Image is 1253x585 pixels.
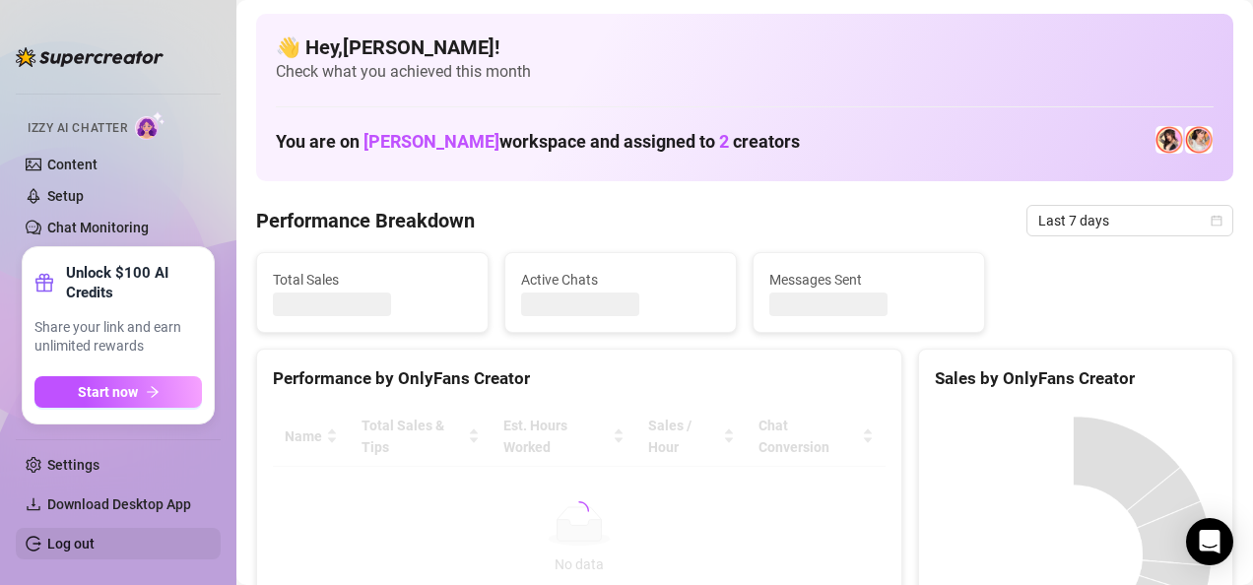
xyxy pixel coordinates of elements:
[16,47,164,67] img: logo-BBDzfeDw.svg
[47,457,99,473] a: Settings
[769,269,968,291] span: Messages Sent
[276,33,1214,61] h4: 👋 Hey, [PERSON_NAME] !
[146,385,160,399] span: arrow-right
[719,131,729,152] span: 2
[34,273,54,292] span: gift
[276,131,800,153] h1: You are on workspace and assigned to creators
[34,318,202,357] span: Share your link and earn unlimited rewards
[47,188,84,204] a: Setup
[935,365,1217,392] div: Sales by OnlyFans Creator
[135,111,165,140] img: AI Chatter
[1211,215,1222,227] span: calendar
[47,496,191,512] span: Download Desktop App
[47,220,149,235] a: Chat Monitoring
[47,157,98,172] a: Content
[568,500,590,522] span: loading
[273,269,472,291] span: Total Sales
[521,269,720,291] span: Active Chats
[1038,206,1221,235] span: Last 7 days
[34,376,202,408] button: Start nowarrow-right
[66,263,202,302] strong: Unlock $100 AI Credits
[363,131,499,152] span: [PERSON_NAME]
[28,119,127,138] span: Izzy AI Chatter
[1186,518,1233,565] div: Open Intercom Messenger
[47,536,95,552] a: Log out
[1185,126,1213,154] img: 𝖍𝖔𝖑𝖑𝖞
[26,496,41,512] span: download
[276,61,1214,83] span: Check what you achieved this month
[256,207,475,234] h4: Performance Breakdown
[1155,126,1183,154] img: Holly
[273,365,886,392] div: Performance by OnlyFans Creator
[78,384,138,400] span: Start now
